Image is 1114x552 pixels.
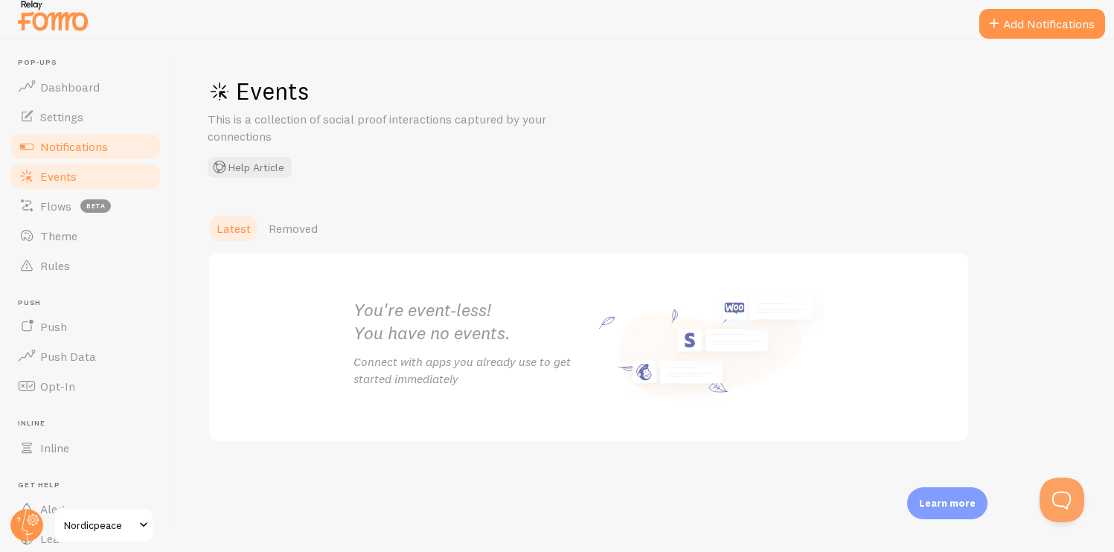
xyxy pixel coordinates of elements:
[40,109,83,124] span: Settings
[40,139,108,154] span: Notifications
[919,496,976,510] p: Learn more
[353,298,589,344] h2: You're event-less! You have no events.
[40,80,100,94] span: Dashboard
[9,132,162,161] a: Notifications
[217,221,251,236] span: Latest
[9,341,162,371] a: Push Data
[54,507,154,543] a: Nordicpeace
[9,312,162,341] a: Push
[40,440,69,455] span: Inline
[9,433,162,463] a: Inline
[64,516,135,534] span: Nordicpeace
[208,157,292,178] button: Help Article
[9,191,162,221] a: Flows beta
[40,169,77,184] span: Events
[1040,478,1084,522] iframe: Help Scout Beacon - Open
[9,102,162,132] a: Settings
[40,501,72,516] span: Alerts
[9,72,162,102] a: Dashboard
[208,111,565,145] p: This is a collection of social proof interactions captured by your connections
[353,353,589,388] p: Connect with apps you already use to get started immediately
[269,221,318,236] span: Removed
[40,319,67,334] span: Push
[18,298,162,308] span: Push
[18,58,162,68] span: Pop-ups
[260,214,327,243] a: Removed
[9,161,162,191] a: Events
[907,487,987,519] div: Learn more
[80,199,111,213] span: beta
[18,481,162,490] span: Get Help
[208,76,654,106] h1: Events
[40,379,75,394] span: Opt-In
[9,371,162,401] a: Opt-In
[40,349,96,364] span: Push Data
[208,214,260,243] a: Latest
[9,251,162,280] a: Rules
[40,228,77,243] span: Theme
[9,221,162,251] a: Theme
[9,494,162,524] a: Alerts
[18,419,162,429] span: Inline
[40,199,71,214] span: Flows
[40,258,70,273] span: Rules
